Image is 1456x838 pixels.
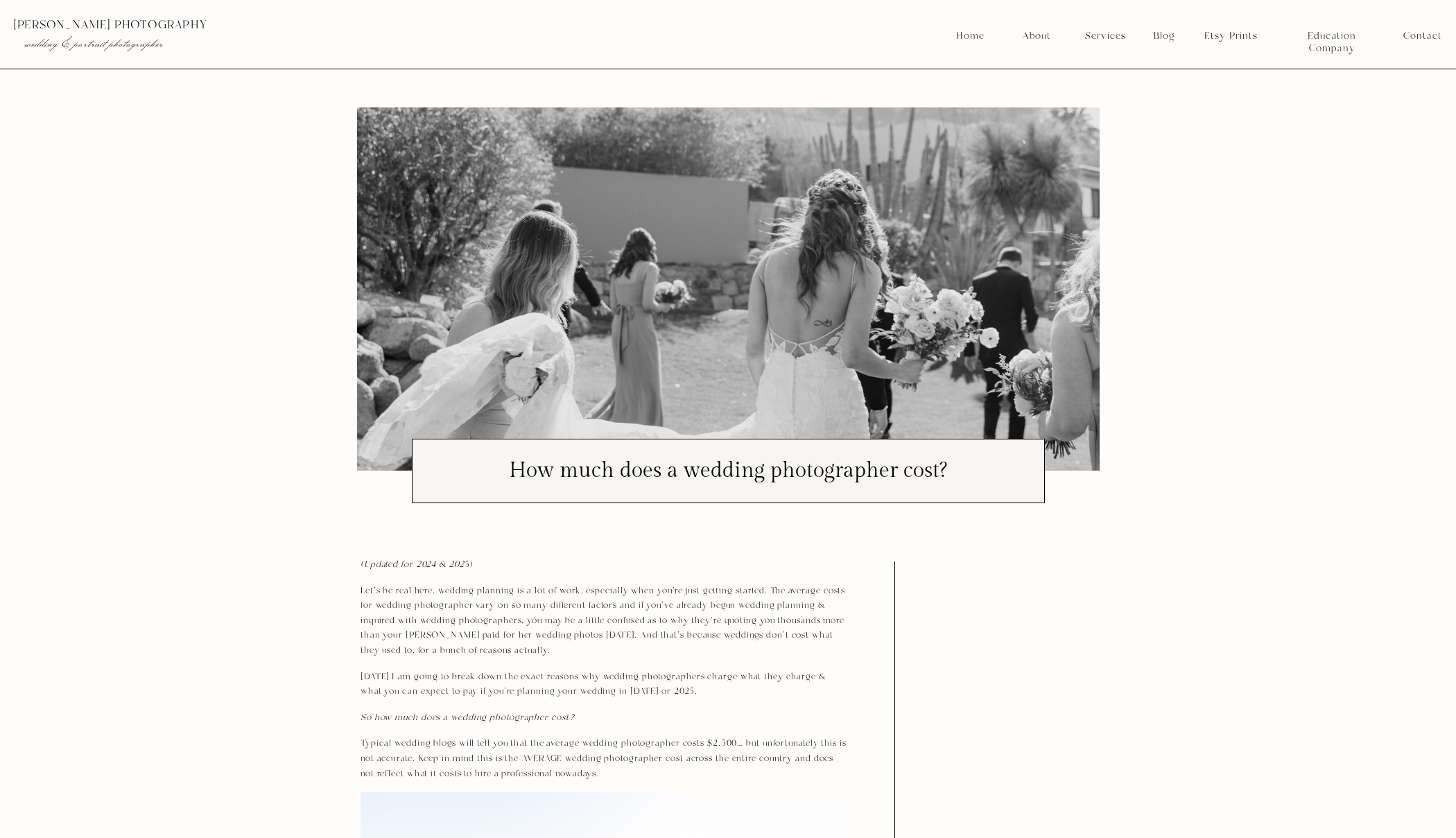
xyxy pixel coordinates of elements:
[361,584,849,658] p: Let’s be real here, wedding planning is a lot of work, especially when you’re just getting starte...
[422,460,1034,481] h1: How much does a wedding photographer cost?
[361,558,465,570] em: (Updated for 2024 & 202
[361,711,575,724] em: So how much does a wedding photographer cost?
[1080,30,1131,42] a: Services
[1284,30,1380,42] a: Education Company
[361,557,849,573] p: 5)
[24,37,483,51] p: wedding & portrait photographer
[1199,30,1263,42] a: Etsy Prints
[1149,30,1179,42] a: Blog
[357,107,1100,471] img: Bridesmaids walking and carrying bride's dress at the Sanctuary Camelback Mountain wedding venue.
[361,736,849,781] p: Typical wedding blogs will tell you that the average wedding photographer costs $2,500… but unfor...
[1019,30,1054,42] a: About
[955,30,985,42] a: Home
[1403,30,1441,42] a: Contact
[13,19,511,31] p: [PERSON_NAME] photography
[361,670,849,699] p: [DATE] I am going to break down the exact reasons why wedding photographers charge what they char...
